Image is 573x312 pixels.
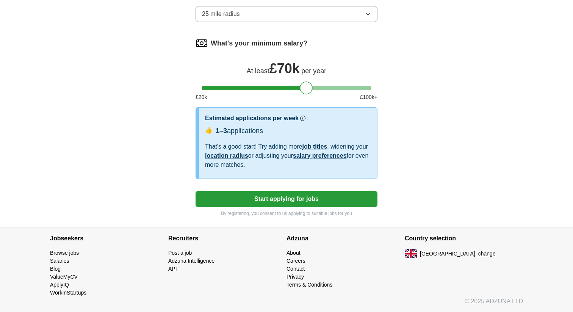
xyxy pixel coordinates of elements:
a: About [286,250,301,256]
img: salary.png [196,37,208,49]
div: applications [216,126,263,136]
a: Contact [286,266,305,272]
span: [GEOGRAPHIC_DATA] [420,250,475,258]
img: UK flag [405,249,417,258]
span: per year [301,67,326,75]
label: What's your minimum salary? [211,38,307,49]
a: Salaries [50,258,69,264]
a: API [168,266,177,272]
a: Terms & Conditions [286,282,332,288]
span: At least [247,67,269,75]
span: £ 20 k [196,93,207,101]
a: location radius [205,152,248,159]
a: salary preferences [293,152,346,159]
h3: Estimated applications per week [205,114,299,123]
a: Post a job [168,250,192,256]
div: That's a good start! Try adding more , widening your or adjusting your for even more matches. [205,142,371,169]
a: Browse jobs [50,250,79,256]
a: ValueMyCV [50,274,78,280]
h4: Country selection [405,228,523,249]
span: £ 70k [269,61,300,76]
span: Our best guess based on live jobs [DATE], and others like you. [272,95,372,109]
a: Careers [286,258,305,264]
a: Privacy [286,274,304,280]
span: 👍 [205,126,213,135]
p: By registering, you consent to us applying to suitable jobs for you [196,210,377,217]
a: Blog [50,266,61,272]
a: ApplyIQ [50,282,69,288]
button: 25 mile radius [196,6,377,22]
span: 1–3 [216,127,227,135]
a: WorkInStartups [50,290,86,296]
span: 25 mile radius [202,9,240,19]
a: Adzuna Intelligence [168,258,214,264]
a: job titles [302,143,327,150]
h3: : [307,114,308,123]
div: © 2025 ADZUNA LTD [44,297,529,312]
button: Start applying for jobs [196,191,377,207]
button: change [478,250,496,258]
